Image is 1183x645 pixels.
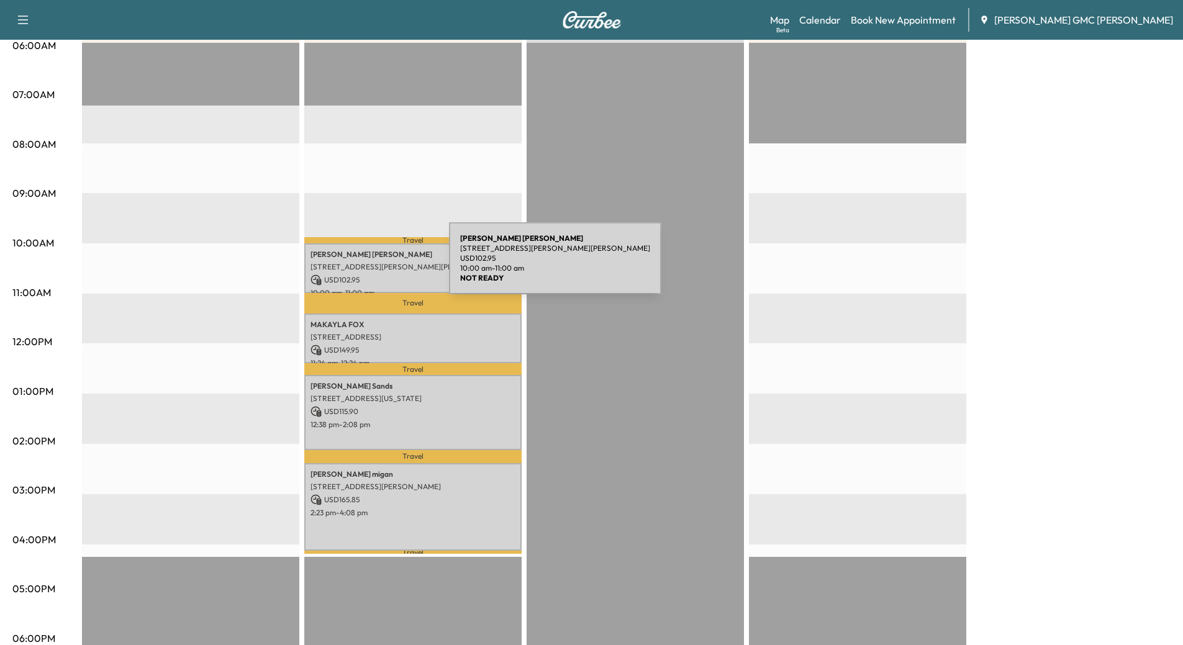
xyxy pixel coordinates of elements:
p: 02:00PM [12,433,55,448]
p: 07:00AM [12,87,55,102]
p: 06:00AM [12,38,56,53]
a: MapBeta [770,12,789,27]
p: [PERSON_NAME] migan [310,469,515,479]
p: Travel [304,450,522,462]
p: 05:00PM [12,581,55,596]
p: 10:00 am - 11:00 am [460,263,650,273]
p: USD 149.95 [310,345,515,356]
p: 03:00PM [12,482,55,497]
p: 2:23 pm - 4:08 pm [310,508,515,518]
p: 10:00 am - 11:00 am [310,288,515,298]
p: [STREET_ADDRESS][US_STATE] [310,394,515,404]
p: 09:00AM [12,186,56,201]
p: 11:00AM [12,285,51,300]
p: Travel [304,551,522,554]
p: 12:38 pm - 2:08 pm [310,420,515,430]
p: [STREET_ADDRESS][PERSON_NAME][PERSON_NAME] [460,243,650,253]
a: Book New Appointment [851,12,956,27]
p: [STREET_ADDRESS] [310,332,515,342]
p: [PERSON_NAME] Sands [310,381,515,391]
p: MAKAYLA FOX [310,320,515,330]
p: Travel [304,363,522,375]
p: 04:00PM [12,532,56,547]
p: Travel [304,237,522,243]
b: NOT READY [460,273,504,282]
b: [PERSON_NAME] [PERSON_NAME] [460,233,583,243]
p: [PERSON_NAME] [PERSON_NAME] [310,250,515,259]
p: Travel [304,293,522,313]
p: 11:24 am - 12:24 pm [310,358,515,368]
p: USD 102.95 [310,274,515,286]
p: 08:00AM [12,137,56,151]
p: 10:00AM [12,235,54,250]
p: USD 115.90 [310,406,515,417]
div: Beta [776,25,789,35]
span: [PERSON_NAME] GMC [PERSON_NAME] [994,12,1173,27]
p: 01:00PM [12,384,53,399]
p: USD 165.85 [310,494,515,505]
p: [STREET_ADDRESS][PERSON_NAME] [310,482,515,492]
a: Calendar [799,12,841,27]
img: Curbee Logo [562,11,622,29]
p: USD 102.95 [460,253,650,263]
p: 12:00PM [12,334,52,349]
p: [STREET_ADDRESS][PERSON_NAME][PERSON_NAME] [310,262,515,272]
